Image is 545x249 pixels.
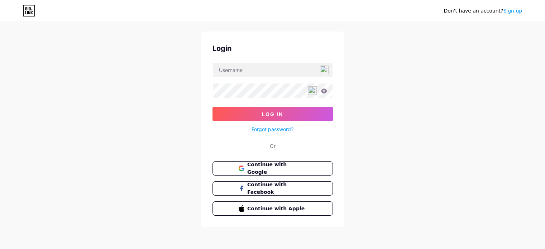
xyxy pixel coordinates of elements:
[212,161,333,176] button: Continue with Google
[252,125,293,133] a: Forgot password?
[247,205,306,212] span: Continue with Apple
[308,86,317,95] img: npw-badge-icon-locked.svg
[212,181,333,196] button: Continue with Facebook
[320,66,329,74] img: npw-badge-icon-locked.svg
[270,142,276,150] div: Or
[262,111,283,117] span: Log In
[247,161,306,176] span: Continue with Google
[503,8,522,14] a: Sign up
[212,201,333,216] button: Continue with Apple
[213,63,333,77] input: Username
[444,7,522,15] div: Don't have an account?
[247,181,306,196] span: Continue with Facebook
[212,43,333,54] div: Login
[212,107,333,121] button: Log In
